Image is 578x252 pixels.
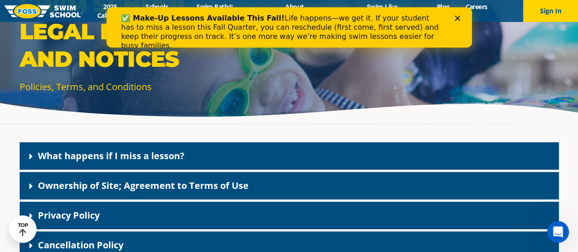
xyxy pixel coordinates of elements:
a: What happens if I miss a lesson? [38,150,185,162]
a: Swim Like [PERSON_NAME] [335,2,429,20]
a: Schools [138,2,176,11]
a: Privacy Policy [38,209,100,221]
b: ✅ Make-Up Lessons Available This Fall! [15,6,178,15]
a: Cancellation Policy [38,239,123,251]
div: Life happens—we get it. If your student has to miss a lesson this Fall Quarter, you can reschedul... [15,6,336,43]
a: About [PERSON_NAME] [254,2,335,20]
div: Privacy Policy [20,202,559,229]
a: Ownership of Site; Agreement to Terms of Use [38,179,249,192]
div: Ownership of Site; Agreement to Terms of Use [20,172,559,199]
div: What happens if I miss a lesson? [20,142,559,170]
iframe: Intercom live chat banner [106,7,472,48]
p: Policies, Terms, and Conditions [20,80,285,93]
div: Close [348,8,357,14]
a: Swim Path® Program [176,2,254,20]
a: Careers [457,2,495,11]
div: TOP [18,222,28,236]
a: 2025 Calendar [83,2,138,20]
iframe: Intercom live chat [547,221,569,243]
img: FOSS Swim School Logo [5,4,83,18]
a: Blog [429,2,457,11]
